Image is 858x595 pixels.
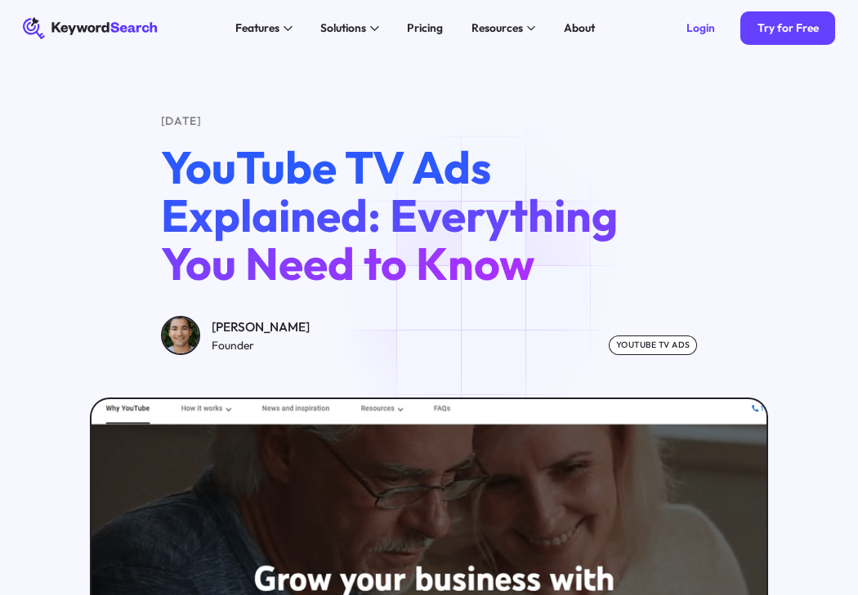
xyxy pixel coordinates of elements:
[609,335,698,355] div: youtube tv ads
[407,20,443,37] div: Pricing
[757,21,819,35] div: Try for Free
[161,113,698,130] div: [DATE]
[235,20,279,37] div: Features
[669,11,731,45] a: Login
[161,139,618,291] span: YouTube TV Ads Explained: Everything You Need to Know
[320,20,366,37] div: Solutions
[556,17,604,40] a: About
[740,11,835,45] a: Try for Free
[212,337,310,354] div: Founder
[686,21,715,35] div: Login
[399,17,452,40] a: Pricing
[471,20,523,37] div: Resources
[564,20,595,37] div: About
[212,317,310,336] div: [PERSON_NAME]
